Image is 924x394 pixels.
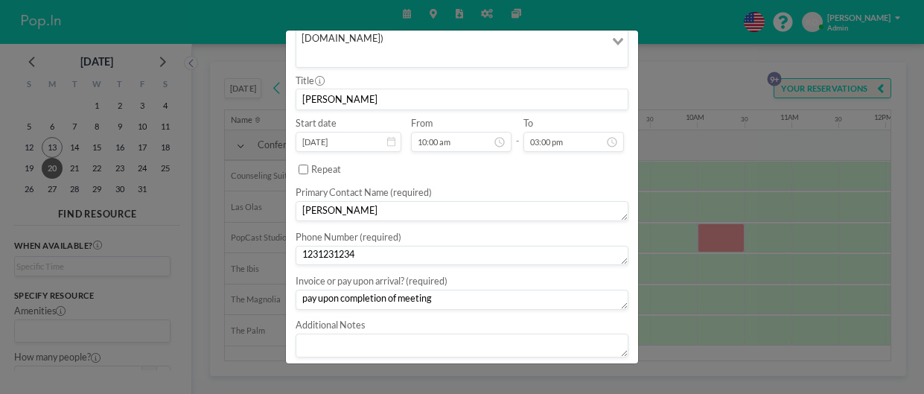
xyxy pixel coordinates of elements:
[296,16,628,67] div: Search for option
[296,75,324,87] label: Title
[296,276,447,287] label: Invoice or pay upon arrival? (required)
[299,19,602,45] span: [PERSON_NAME] ([PERSON_NAME][EMAIL_ADDRESS][DOMAIN_NAME])
[296,187,432,199] label: Primary Contact Name (required)
[296,232,401,244] label: Phone Number (required)
[296,89,628,109] input: Kyle's reservation
[296,320,365,331] label: Additional Notes
[298,48,603,64] input: Search for option
[296,118,337,130] label: Start date
[411,118,433,130] label: From
[516,121,519,147] span: -
[523,118,533,130] label: To
[311,164,341,176] label: Repeat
